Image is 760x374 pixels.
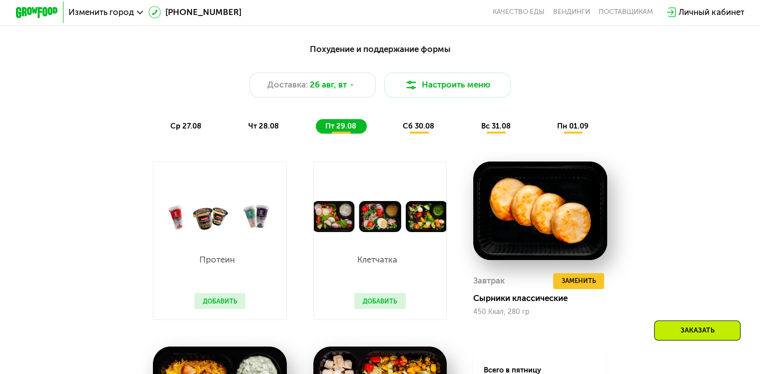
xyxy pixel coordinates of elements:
div: 450 Ккал, 280 гр [473,308,607,316]
button: Добавить [354,293,406,309]
button: Настроить меню [384,72,511,98]
div: Завтрак [473,273,505,289]
span: пт 29.08 [325,121,356,130]
span: Заменить [561,275,596,286]
a: Вендинги [553,8,590,16]
div: Личный кабинет [679,6,744,18]
span: Доставка: [267,78,308,91]
span: 26 авг, вт [310,78,347,91]
button: Заменить [553,273,605,289]
span: чт 28.08 [248,121,278,130]
span: сб 30.08 [403,121,434,130]
span: пн 01.09 [557,121,589,130]
a: [PHONE_NUMBER] [148,6,241,18]
button: Добавить [194,293,246,309]
p: Протеин [194,255,241,264]
p: Клетчатка [354,255,401,264]
div: поставщикам [599,8,653,16]
span: вс 31.08 [481,121,510,130]
div: Заказать [654,320,741,340]
span: Изменить город [68,8,134,16]
div: Сырники классические [473,293,615,303]
a: Качество еды [493,8,545,16]
span: ср 27.08 [170,121,201,130]
div: Похудение и поддержание формы [67,42,693,55]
